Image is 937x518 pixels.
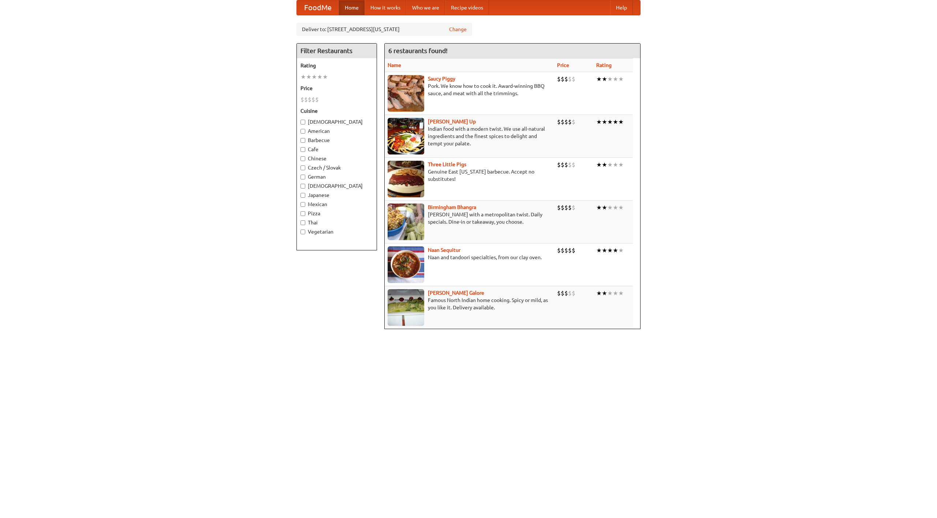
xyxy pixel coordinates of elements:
[388,254,551,261] p: Naan and tandoori specialties, from our clay oven.
[311,73,317,81] li: ★
[300,210,373,217] label: Pizza
[602,118,607,126] li: ★
[568,161,572,169] li: $
[406,0,445,15] a: Who we are
[557,118,561,126] li: $
[300,129,305,134] input: American
[300,137,373,144] label: Barbecue
[300,211,305,216] input: Pizza
[602,204,607,212] li: ★
[388,204,424,240] img: bhangra.jpg
[596,62,612,68] a: Rating
[613,75,618,83] li: ★
[561,289,564,297] li: $
[561,246,564,254] li: $
[613,289,618,297] li: ★
[428,290,484,296] a: [PERSON_NAME] Galore
[300,173,373,180] label: German
[300,118,373,126] label: [DEMOGRAPHIC_DATA]
[428,76,455,82] a: Saucy Piggy
[568,118,572,126] li: $
[618,289,624,297] li: ★
[618,161,624,169] li: ★
[607,161,613,169] li: ★
[602,246,607,254] li: ★
[300,184,305,189] input: [DEMOGRAPHIC_DATA]
[300,127,373,135] label: American
[388,168,551,183] p: Genuine East [US_STATE] barbecue. Accept no substitutes!
[572,161,575,169] li: $
[300,165,305,170] input: Czech / Slovak
[297,44,377,58] h4: Filter Restaurants
[300,175,305,179] input: German
[596,75,602,83] li: ★
[602,161,607,169] li: ★
[308,96,311,104] li: $
[428,161,466,167] a: Three Little Pigs
[568,246,572,254] li: $
[596,246,602,254] li: ★
[300,147,305,152] input: Cafe
[428,119,476,124] b: [PERSON_NAME] Up
[564,289,568,297] li: $
[564,118,568,126] li: $
[300,191,373,199] label: Japanese
[300,219,373,226] label: Thai
[568,204,572,212] li: $
[568,75,572,83] li: $
[557,289,561,297] li: $
[564,204,568,212] li: $
[300,155,373,162] label: Chinese
[300,164,373,171] label: Czech / Slovak
[304,96,308,104] li: $
[564,75,568,83] li: $
[300,73,306,81] li: ★
[300,146,373,153] label: Cafe
[300,85,373,92] h5: Price
[317,73,322,81] li: ★
[557,246,561,254] li: $
[572,289,575,297] li: $
[602,289,607,297] li: ★
[618,118,624,126] li: ★
[388,75,424,112] img: saucy.jpg
[557,161,561,169] li: $
[300,182,373,190] label: [DEMOGRAPHIC_DATA]
[311,96,315,104] li: $
[388,47,448,54] ng-pluralize: 6 restaurants found!
[449,26,467,33] a: Change
[607,118,613,126] li: ★
[300,202,305,207] input: Mexican
[365,0,406,15] a: How it works
[428,204,476,210] a: Birmingham Bhangra
[618,246,624,254] li: ★
[602,75,607,83] li: ★
[388,289,424,326] img: currygalore.jpg
[300,193,305,198] input: Japanese
[572,246,575,254] li: $
[596,204,602,212] li: ★
[428,247,460,253] a: Naan Sequitur
[610,0,633,15] a: Help
[613,161,618,169] li: ★
[618,75,624,83] li: ★
[607,246,613,254] li: ★
[300,156,305,161] input: Chinese
[557,62,569,68] a: Price
[297,0,339,15] a: FoodMe
[300,228,373,235] label: Vegetarian
[607,75,613,83] li: ★
[572,75,575,83] li: $
[339,0,365,15] a: Home
[561,204,564,212] li: $
[613,118,618,126] li: ★
[613,204,618,212] li: ★
[306,73,311,81] li: ★
[561,161,564,169] li: $
[388,82,551,97] p: Pork. We know how to cook it. Award-winning BBQ sauce, and meat with all the trimmings.
[557,75,561,83] li: $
